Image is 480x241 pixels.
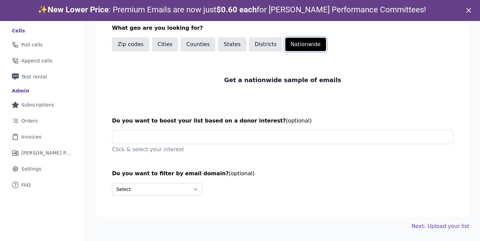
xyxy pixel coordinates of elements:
[21,166,41,172] span: Settings
[21,101,54,108] span: Subscriptions
[12,87,29,94] div: Admin
[5,97,80,112] a: Subscriptions
[112,146,453,154] p: Click & select your interest
[21,150,72,156] span: [PERSON_NAME] Performance
[218,37,246,51] button: States
[224,75,341,85] p: Get a nationwide sample of emails
[5,130,80,144] a: Invoices
[249,37,282,51] button: Districts
[21,182,31,188] span: FAQ
[5,69,80,84] a: Text rental
[285,37,326,51] button: Nationwide
[112,117,286,124] span: Do you want to boost your list based on a donor interest?
[21,57,53,64] span: Append cells
[21,117,38,124] span: Orders
[5,113,80,128] a: Orders
[12,27,25,34] div: Cells
[5,37,80,52] a: Pull cells
[5,162,80,176] a: Settings
[412,222,469,230] a: Next: Upload your list
[112,170,229,177] span: Do you want to filter by email domain?
[21,41,43,48] span: Pull cells
[112,37,149,51] button: Zip codes
[181,37,215,51] button: Counties
[229,170,254,177] span: (optional)
[286,117,312,124] span: (optional)
[5,53,80,68] a: Append cells
[21,73,47,80] span: Text rental
[5,178,80,192] a: FAQ
[21,134,41,140] span: Invoices
[152,37,178,51] button: Cities
[112,24,453,32] h3: What geo are you looking for?
[5,146,80,160] a: [PERSON_NAME] Performance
